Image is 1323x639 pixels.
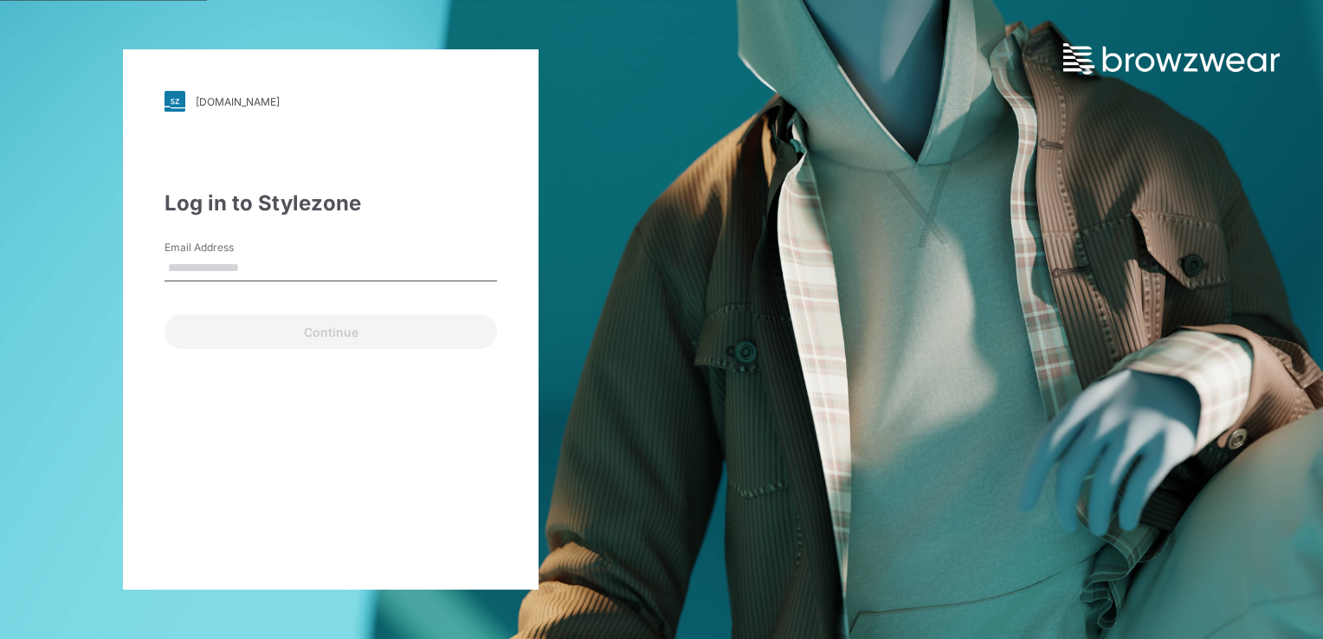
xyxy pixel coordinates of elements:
[1063,43,1280,74] img: browzwear-logo.73288ffb.svg
[196,95,280,108] div: [DOMAIN_NAME]
[165,91,185,112] img: svg+xml;base64,PHN2ZyB3aWR0aD0iMjgiIGhlaWdodD0iMjgiIHZpZXdCb3g9IjAgMCAyOCAyOCIgZmlsbD0ibm9uZSIgeG...
[165,91,497,112] a: [DOMAIN_NAME]
[165,240,286,255] label: Email Address
[165,188,497,219] div: Log in to Stylezone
